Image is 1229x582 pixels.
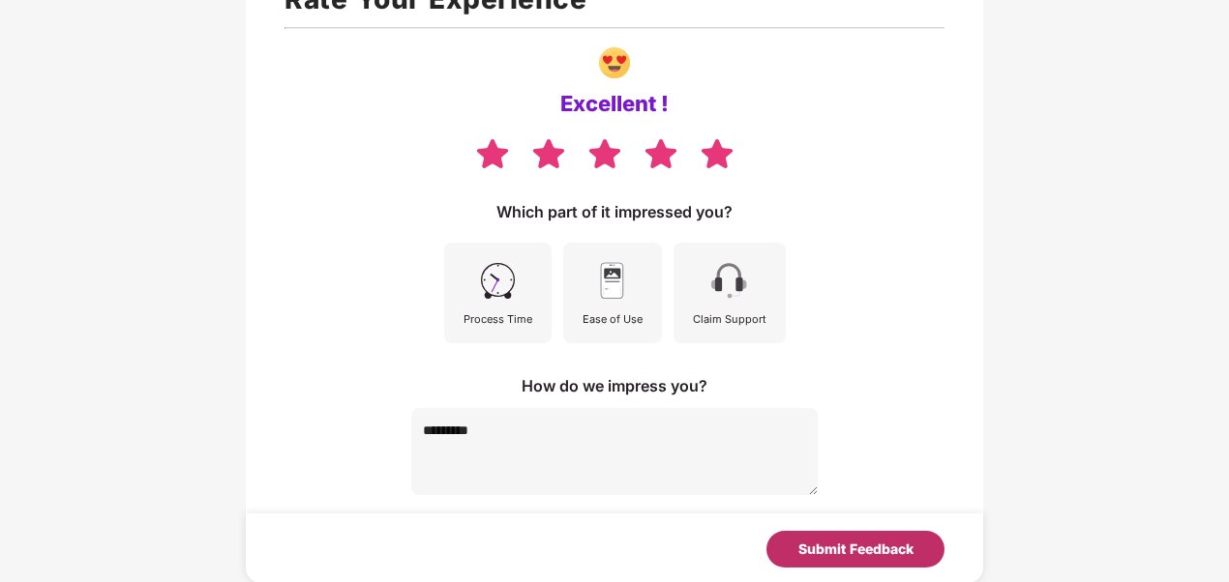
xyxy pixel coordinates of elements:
div: Excellent ! [560,90,669,117]
img: svg+xml;base64,PHN2ZyB4bWxucz0iaHR0cDovL3d3dy53My5vcmcvMjAwMC9zdmciIHdpZHRoPSI0NSIgaGVpZ2h0PSI0NS... [476,259,520,303]
img: svg+xml;base64,PHN2ZyB4bWxucz0iaHR0cDovL3d3dy53My5vcmcvMjAwMC9zdmciIHdpZHRoPSIzOCIgaGVpZ2h0PSIzNS... [643,136,679,170]
div: Claim Support [693,310,766,328]
img: svg+xml;base64,PHN2ZyBpZD0iR3JvdXBfNDI1NDUiIGRhdGEtbmFtZT0iR3JvdXAgNDI1NDUiIHhtbG5zPSJodHRwOi8vd3... [599,47,630,78]
div: Submit Feedback [798,538,914,560]
img: svg+xml;base64,PHN2ZyB4bWxucz0iaHR0cDovL3d3dy53My5vcmcvMjAwMC9zdmciIHdpZHRoPSIzOCIgaGVpZ2h0PSIzNS... [586,136,623,170]
div: How do we impress you? [522,375,707,396]
img: svg+xml;base64,PHN2ZyB4bWxucz0iaHR0cDovL3d3dy53My5vcmcvMjAwMC9zdmciIHdpZHRoPSIzOCIgaGVpZ2h0PSIzNS... [530,136,567,170]
img: svg+xml;base64,PHN2ZyB4bWxucz0iaHR0cDovL3d3dy53My5vcmcvMjAwMC9zdmciIHdpZHRoPSIzOCIgaGVpZ2h0PSIzNS... [474,136,511,170]
div: Which part of it impressed you? [496,201,733,222]
img: svg+xml;base64,PHN2ZyB4bWxucz0iaHR0cDovL3d3dy53My5vcmcvMjAwMC9zdmciIHdpZHRoPSI0NSIgaGVpZ2h0PSI0NS... [590,259,634,303]
img: svg+xml;base64,PHN2ZyB4bWxucz0iaHR0cDovL3d3dy53My5vcmcvMjAwMC9zdmciIHdpZHRoPSI0NSIgaGVpZ2h0PSI0NS... [707,259,751,303]
img: svg+xml;base64,PHN2ZyB4bWxucz0iaHR0cDovL3d3dy53My5vcmcvMjAwMC9zdmciIHdpZHRoPSIzOCIgaGVpZ2h0PSIzNS... [699,136,735,170]
div: Process Time [464,310,532,328]
div: Ease of Use [583,310,643,328]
